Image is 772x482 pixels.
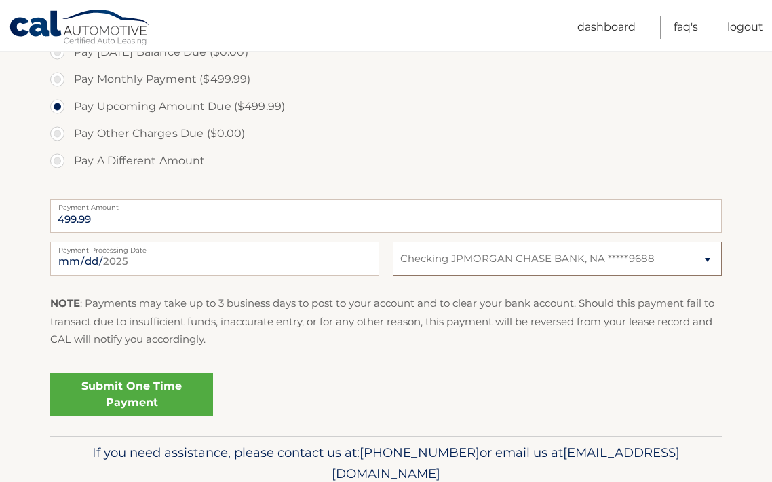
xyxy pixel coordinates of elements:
[674,16,698,39] a: FAQ's
[50,295,722,348] p: : Payments may take up to 3 business days to post to your account and to clear your bank account....
[50,120,722,147] label: Pay Other Charges Due ($0.00)
[577,16,636,39] a: Dashboard
[50,242,379,276] input: Payment Date
[50,373,213,416] a: Submit One Time Payment
[727,16,763,39] a: Logout
[9,9,151,48] a: Cal Automotive
[50,242,379,253] label: Payment Processing Date
[50,39,722,66] label: Pay [DATE] Balance Due ($0.00)
[50,199,722,233] input: Payment Amount
[50,297,80,310] strong: NOTE
[360,445,480,460] span: [PHONE_NUMBER]
[50,199,722,210] label: Payment Amount
[50,66,722,93] label: Pay Monthly Payment ($499.99)
[50,93,722,120] label: Pay Upcoming Amount Due ($499.99)
[50,147,722,174] label: Pay A Different Amount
